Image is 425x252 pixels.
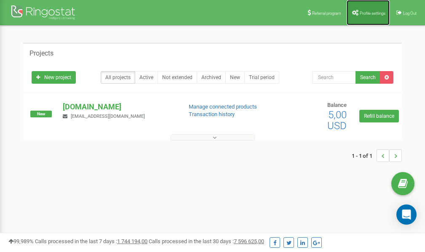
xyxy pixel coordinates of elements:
[117,238,147,244] u: 1 744 194,00
[327,102,347,108] span: Balance
[8,238,34,244] span: 99,989%
[234,238,264,244] u: 7 596 625,00
[352,141,402,170] nav: ...
[327,109,347,132] span: 5,00 USD
[158,71,197,84] a: Not extended
[63,101,175,112] p: [DOMAIN_NAME]
[359,110,399,122] a: Refill balance
[149,238,264,244] span: Calls processed in the last 30 days :
[244,71,279,84] a: Trial period
[35,238,147,244] span: Calls processed in the last 7 days :
[225,71,245,84] a: New
[135,71,158,84] a: Active
[32,71,76,84] a: New project
[189,103,257,110] a: Manage connected products
[313,71,356,84] input: Search
[396,204,417,225] div: Open Intercom Messenger
[189,111,235,117] a: Transaction history
[197,71,226,84] a: Archived
[356,71,380,84] button: Search
[360,11,385,16] span: Profile settings
[312,11,341,16] span: Referral program
[403,11,417,16] span: Log Out
[352,149,377,162] span: 1 - 1 of 1
[101,71,135,84] a: All projects
[29,50,53,57] h5: Projects
[30,111,52,117] span: New
[71,114,145,119] span: [EMAIL_ADDRESS][DOMAIN_NAME]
